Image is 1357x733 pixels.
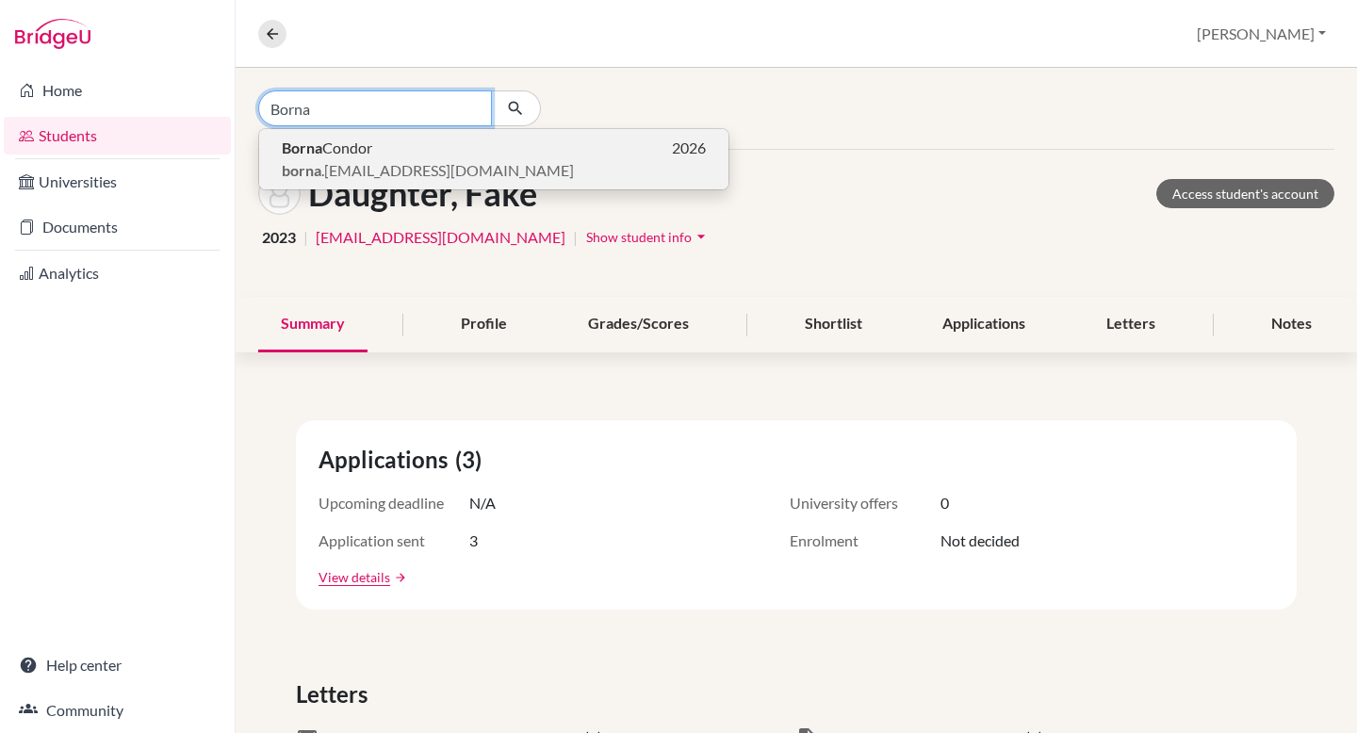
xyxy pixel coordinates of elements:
div: Profile [438,297,530,352]
div: Letters [1084,297,1178,352]
span: (3) [455,443,489,477]
span: Enrolment [790,529,940,552]
button: Show student infoarrow_drop_down [585,222,711,252]
a: Universities [4,163,231,201]
span: | [303,226,308,249]
b: Borna [282,138,322,156]
a: [EMAIL_ADDRESS][DOMAIN_NAME] [316,226,565,249]
a: arrow_forward [390,571,407,584]
span: 0 [940,492,949,514]
span: Upcoming deadline [319,492,469,514]
a: Help center [4,646,231,684]
span: Application sent [319,529,469,552]
a: Documents [4,208,231,246]
span: Not decided [940,529,1020,552]
span: Condor [282,137,372,159]
h1: Daughter, Fake [308,173,537,214]
div: Summary [258,297,368,352]
div: Notes [1249,297,1334,352]
span: 2026 [672,137,706,159]
a: Access student's account [1156,179,1334,208]
button: BornaCondor2026borna.[EMAIL_ADDRESS][DOMAIN_NAME] [259,129,728,189]
span: Show student info [586,229,692,245]
span: University offers [790,492,940,514]
a: Analytics [4,254,231,292]
a: View details [319,567,390,587]
img: Bridge-U [15,19,90,49]
a: Home [4,72,231,109]
span: Applications [319,443,455,477]
a: Community [4,692,231,729]
span: 2023 [262,226,296,249]
span: .[EMAIL_ADDRESS][DOMAIN_NAME] [282,159,574,182]
span: N/A [469,492,496,514]
div: Applications [920,297,1048,352]
span: 3 [469,529,478,552]
span: Letters [296,677,375,711]
div: Grades/Scores [565,297,711,352]
input: Find student by name... [258,90,492,126]
b: borna [282,161,321,179]
a: Students [4,117,231,155]
button: [PERSON_NAME] [1188,16,1334,52]
i: arrow_drop_down [692,227,711,246]
div: Shortlist [782,297,885,352]
img: Fake Daughter's avatar [258,172,301,215]
span: | [573,226,578,249]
